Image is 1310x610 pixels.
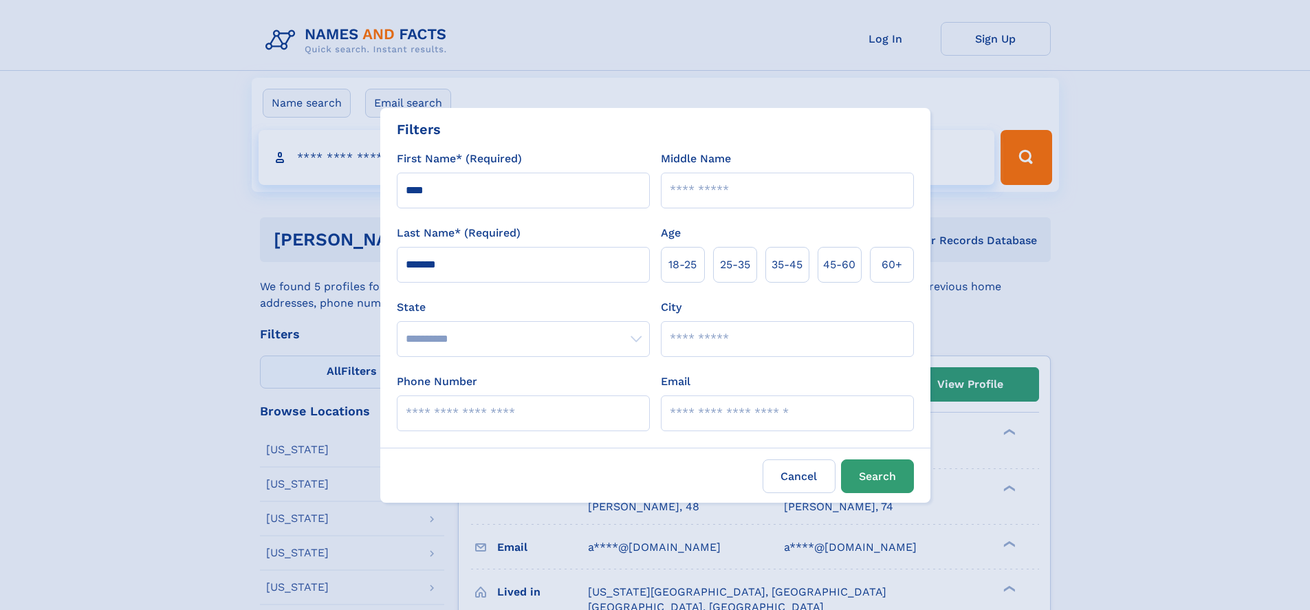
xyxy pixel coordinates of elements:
label: Phone Number [397,373,477,390]
span: 18‑25 [668,257,697,273]
button: Search [841,459,914,493]
label: Last Name* (Required) [397,225,521,241]
label: Email [661,373,690,390]
span: 25‑35 [720,257,750,273]
span: 45‑60 [823,257,855,273]
label: Age [661,225,681,241]
span: 60+ [882,257,902,273]
span: 35‑45 [772,257,803,273]
label: Cancel [763,459,836,493]
label: First Name* (Required) [397,151,522,167]
div: Filters [397,119,441,140]
label: State [397,299,650,316]
label: Middle Name [661,151,731,167]
label: City [661,299,681,316]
